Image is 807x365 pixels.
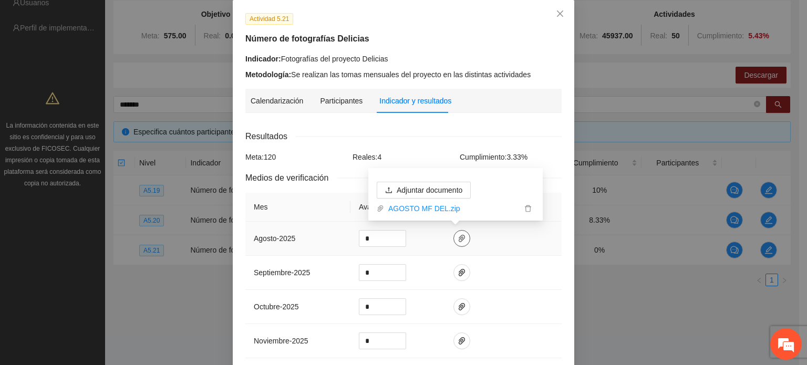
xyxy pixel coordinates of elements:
[245,70,291,79] strong: Metodología:
[254,303,299,311] span: octubre - 2025
[245,53,562,65] div: Fotografías del proyecto Delicias
[522,203,534,214] button: delete
[453,332,470,349] button: paper-clip
[245,69,562,80] div: Se realizan las tomas mensuales del proyecto en las distintas actividades
[453,230,470,247] button: paper-clip
[61,121,145,227] span: Estamos en línea.
[454,234,470,243] span: paper-clip
[397,184,462,196] span: Adjuntar documento
[245,55,281,63] strong: Indicador:
[245,193,350,222] th: Mes
[556,9,564,18] span: close
[453,264,470,281] button: paper-clip
[245,33,562,45] h5: Número de fotografías Delicias
[384,203,522,214] a: AGOSTO MF DEL.zip
[243,151,350,163] div: Meta: 120
[377,182,471,199] button: uploadAdjuntar documento
[245,13,293,25] span: Actividad 5.21
[172,5,198,30] div: Minimizar ventana de chat en vivo
[453,298,470,315] button: paper-clip
[254,234,295,243] span: agosto - 2025
[385,186,392,195] span: upload
[454,337,470,345] span: paper-clip
[251,95,303,107] div: Calendarización
[254,268,310,277] span: septiembre - 2025
[353,153,381,161] span: Reales: 4
[377,186,471,194] span: uploadAdjuntar documento
[254,337,308,345] span: noviembre - 2025
[55,54,177,67] div: Chatee con nosotros ahora
[245,171,337,184] span: Medios de verificación
[457,151,564,163] div: Cumplimiento: 3.33 %
[350,193,445,222] th: Avances del mes
[454,268,470,277] span: paper-clip
[522,205,534,212] span: delete
[245,130,296,143] span: Resultados
[320,95,363,107] div: Participantes
[5,249,200,286] textarea: Escriba su mensaje y pulse “Intro”
[377,205,384,212] span: paper-clip
[379,95,451,107] div: Indicador y resultados
[454,303,470,311] span: paper-clip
